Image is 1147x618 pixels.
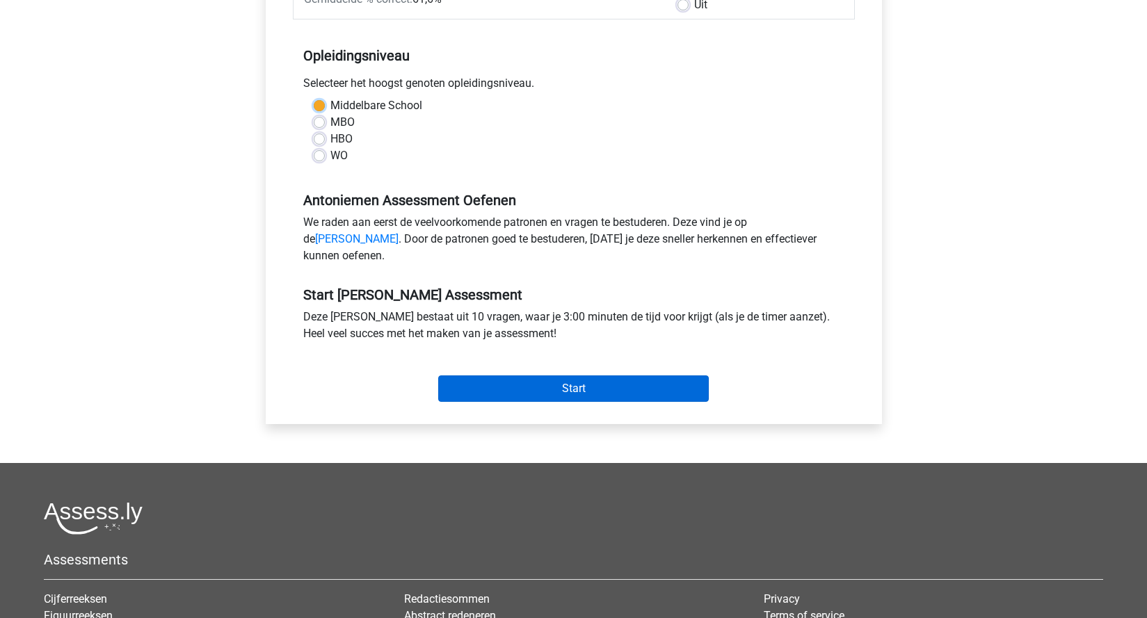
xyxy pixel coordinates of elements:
[303,42,844,70] h5: Opleidingsniveau
[44,592,107,605] a: Cijferreeksen
[303,286,844,303] h5: Start [PERSON_NAME] Assessment
[293,214,855,270] div: We raden aan eerst de veelvoorkomende patronen en vragen te bestuderen. Deze vind je op de . Door...
[330,147,348,164] label: WO
[44,551,1103,568] h5: Assessments
[438,375,709,402] input: Start
[303,192,844,209] h5: Antoniemen Assessment Oefenen
[293,75,855,97] div: Selecteer het hoogst genoten opleidingsniveau.
[315,232,399,245] a: [PERSON_NAME]
[330,131,353,147] label: HBO
[44,502,143,535] img: Assessly logo
[293,309,855,348] div: Deze [PERSON_NAME] bestaat uit 10 vragen, waar je 3:00 minuten de tijd voor krijgt (als je de tim...
[764,592,800,605] a: Privacy
[404,592,490,605] a: Redactiesommen
[330,114,355,131] label: MBO
[330,97,422,114] label: Middelbare School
